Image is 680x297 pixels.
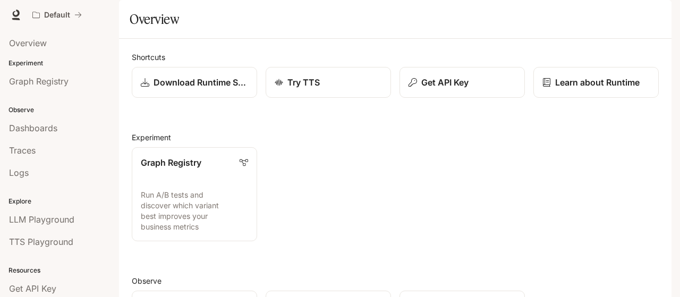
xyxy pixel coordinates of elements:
h1: Overview [130,9,179,30]
p: Download Runtime SDK [154,76,248,89]
h2: Shortcuts [132,52,659,63]
h2: Observe [132,275,659,286]
p: Graph Registry [141,156,201,169]
h2: Experiment [132,132,659,143]
a: Graph RegistryRun A/B tests and discover which variant best improves your business metrics [132,147,257,241]
p: Run A/B tests and discover which variant best improves your business metrics [141,190,248,232]
p: Default [44,11,70,20]
p: Get API Key [421,76,469,89]
p: Learn about Runtime [555,76,640,89]
button: All workspaces [28,4,87,26]
a: Download Runtime SDK [132,67,257,98]
a: Try TTS [266,67,391,98]
p: Try TTS [287,76,320,89]
button: Get API Key [399,67,525,98]
a: Learn about Runtime [533,67,659,98]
